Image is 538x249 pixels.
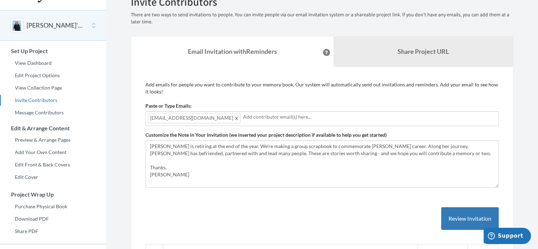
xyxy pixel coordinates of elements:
input: Add contributor email(s) here... [243,113,496,121]
p: There are two ways to send invitations to people. You can invite people via our email invitation ... [131,11,513,26]
iframe: Opens a widget where you can chat to one of our agents [484,228,531,245]
label: Paste or Type Emails: [145,102,192,109]
b: Share Project URL [398,47,449,55]
p: Add emails for people you want to contribute to your memory book. Our system will automatically s... [145,81,499,95]
textarea: [PERSON_NAME] is retiring at the end of the year. We're making a group scrapbook to commemorate [... [145,140,499,188]
button: [PERSON_NAME]'s Retirement [27,21,84,30]
span: [EMAIL_ADDRESS][DOMAIN_NAME] [148,113,241,123]
h3: Project Wrap Up [0,191,106,198]
strong: Email Invitation with Reminders [188,47,277,55]
h3: Edit & Arrange Content [0,125,106,131]
button: Review Invitation [441,207,499,230]
label: Customize the Note in Your Invitation (we inserted your project description if available to help ... [145,131,387,138]
h3: Set Up Project [0,48,106,54]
